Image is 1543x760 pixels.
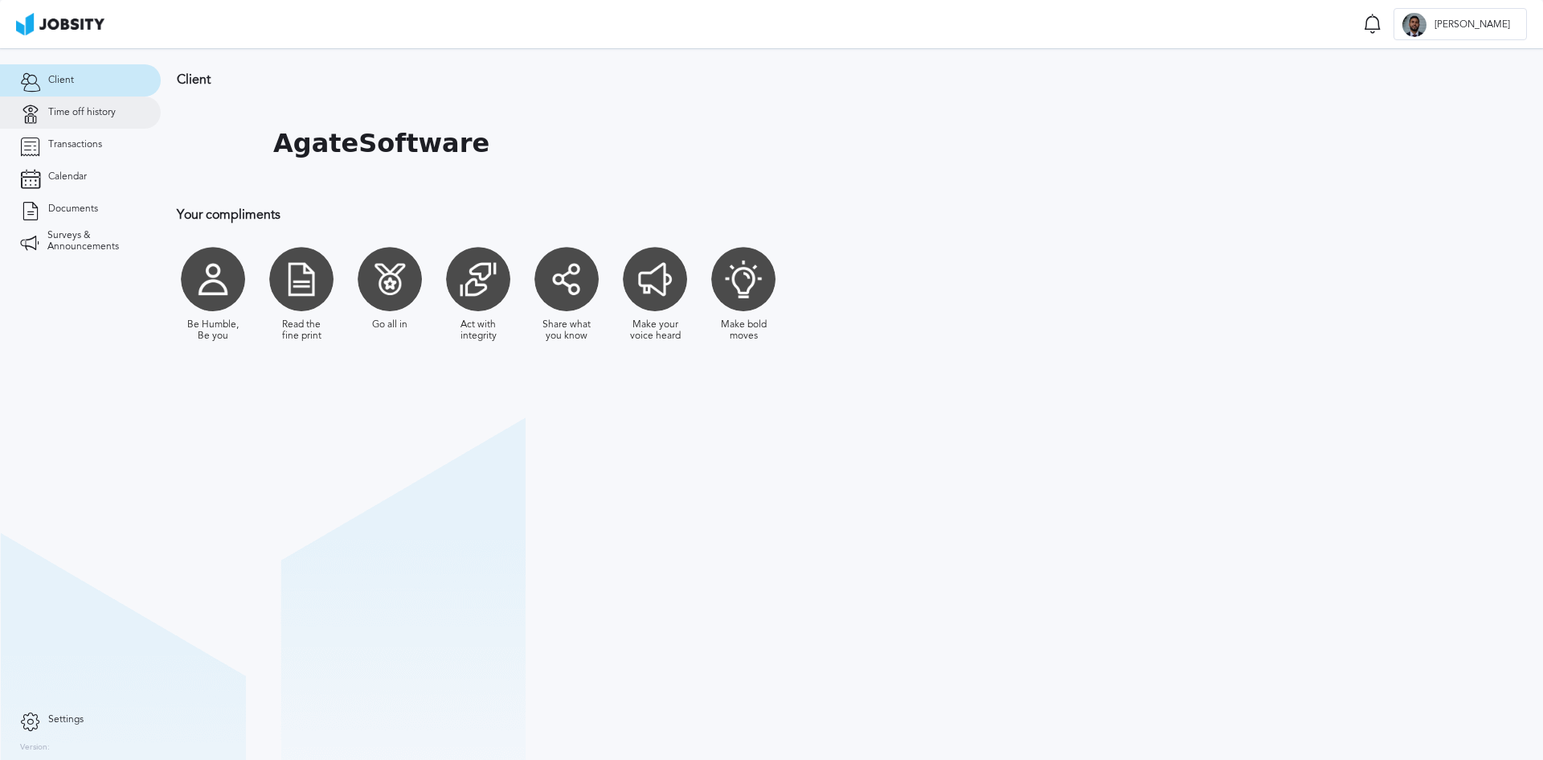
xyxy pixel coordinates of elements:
div: Share what you know [538,319,595,342]
h3: Client [177,72,1049,87]
span: Documents [48,203,98,215]
h1: AgateSoftware [273,129,489,158]
div: F [1402,13,1426,37]
h3: Your compliments [177,207,1049,222]
span: Calendar [48,171,87,183]
span: Client [48,75,74,86]
span: Surveys & Announcements [47,230,141,253]
div: Act with integrity [450,319,506,342]
span: Transactions [48,139,102,150]
div: Read the fine print [273,319,329,342]
span: Time off history [48,107,116,118]
div: Make bold moves [715,319,771,342]
span: Settings [48,714,84,725]
button: F[PERSON_NAME] [1394,8,1527,40]
label: Version: [20,743,50,753]
div: Be Humble, Be you [185,319,241,342]
img: ab4bad089aa723f57921c736e9817d99.png [16,13,104,35]
div: Go all in [372,319,407,331]
span: [PERSON_NAME] [1426,19,1518,31]
div: Make your voice heard [627,319,683,342]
